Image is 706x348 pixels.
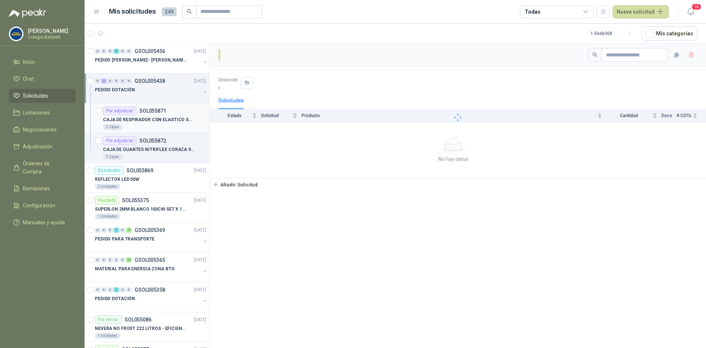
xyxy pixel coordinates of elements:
[95,184,120,190] div: 2 Unidades
[95,214,120,219] div: 1 Unidades
[103,124,122,130] div: 2 Cajas
[95,77,208,100] a: 0 2 0 0 0 0 GSOL005438[DATE] PEDIDO DOTACIÓN
[101,257,107,263] div: 0
[85,193,209,223] a: RecibidoSOL055375[DATE] SUPERLON 2MM BLANCO 100CM SET X 150 METROS1 Unidades
[101,228,107,233] div: 0
[95,295,135,302] p: PEDIDO DOTACIÓN
[107,78,113,84] div: 0
[103,146,195,153] p: CAJA DE GUANTES NITRIFLEX CORAZA 9/L
[9,182,76,196] a: Remisiones
[162,7,176,16] span: 249
[126,78,132,84] div: 0
[95,285,208,309] a: 0 0 0 1 0 0 GSOL005358[DATE] PEDIDO DOTACIÓN
[120,78,125,84] div: 0
[194,316,206,323] p: [DATE]
[194,167,206,174] p: [DATE]
[135,257,165,263] p: GSOL005365
[126,228,132,233] div: 4
[187,9,192,14] span: search
[126,287,132,292] div: 0
[9,123,76,137] a: Negociaciones
[9,140,76,154] a: Adjudicación
[28,28,74,34] p: [PERSON_NAME]
[9,215,76,229] a: Manuales y ayuda
[23,92,48,100] span: Solicitudes
[23,109,50,117] span: Licitaciones
[126,49,132,54] div: 0
[114,49,119,54] div: 6
[194,257,206,264] p: [DATE]
[114,287,119,292] div: 1
[120,49,125,54] div: 0
[23,143,53,151] span: Adjudicación
[9,27,23,41] img: Company Logo
[9,9,46,18] img: Logo peakr
[103,106,136,115] div: Por adjudicar
[114,228,119,233] div: 1
[135,49,165,54] p: GSOL005456
[107,228,113,233] div: 0
[684,5,697,18] button: 14
[95,333,120,339] div: 1 Unidades
[525,8,540,16] div: Todas
[95,206,186,213] p: SUPERLON 2MM BLANCO 100CM SET X 150 METROS
[107,287,113,292] div: 0
[23,75,34,83] span: Chat
[95,47,208,70] a: 0 0 0 6 0 0 GSOL005456[DATE] PEDIDO [PERSON_NAME] - [PERSON_NAME]
[107,257,113,263] div: 0
[135,78,165,84] p: GSOL005438
[109,6,156,17] h1: Mis solicitudes
[101,287,107,292] div: 0
[103,136,136,145] div: Por adjudicar
[135,228,165,233] p: GSOL005369
[95,196,119,205] div: Recibido
[126,168,153,173] p: SOL055869
[9,55,76,69] a: Inicio
[23,58,35,66] span: Inicio
[95,87,135,94] p: PEDIDO DOTACIÓN
[95,166,124,175] div: En tránsito
[95,315,122,324] div: Por enviar
[101,78,107,84] div: 2
[139,138,166,143] p: SOL055872
[23,184,50,193] span: Remisiones
[23,218,65,226] span: Manuales y ayuda
[125,317,151,322] p: SOL055086
[23,159,69,176] span: Órdenes de Compra
[103,116,195,123] p: CAJA DE RESPIRADOR CON ELASTICO SUJETADOR DE OREJAS N-95
[126,257,132,263] div: 17
[85,312,209,342] a: Por enviarSOL055086[DATE] NEVERA NO FROST 222 LITROS - EFICIENCIA ENERGETICA A1 Unidades
[95,226,208,249] a: 0 0 0 1 0 4 GSOL005369[DATE] PEDIDO PARA TRANSPORTE
[120,228,125,233] div: 0
[194,48,206,55] p: [DATE]
[122,198,149,203] p: SOL055375
[107,49,113,54] div: 0
[85,163,209,193] a: En tránsitoSOL055869[DATE] REFLECTOR LED 50W2 Unidades
[139,108,166,113] p: SOL055871
[101,49,107,54] div: 0
[95,78,100,84] div: 0
[194,227,206,234] p: [DATE]
[120,257,125,263] div: 0
[9,157,76,179] a: Órdenes de Compra
[95,228,100,233] div: 0
[23,201,55,210] span: Configuración
[114,257,119,263] div: 0
[691,3,702,10] span: 14
[194,78,206,85] p: [DATE]
[95,49,100,54] div: 0
[9,106,76,120] a: Licitaciones
[95,266,174,273] p: MATERIAL PARA ENERGIA ZONA BTO
[95,236,154,243] p: PEDIDO PARA TRANSPORTE
[95,176,139,183] p: REFLECTOR LED 50W
[95,256,208,279] a: 0 0 0 0 0 17 GSOL005365[DATE] MATERIAL PARA ENERGIA ZONA BTO
[95,257,100,263] div: 0
[591,28,636,39] div: 1 - 50 de 308
[194,287,206,293] p: [DATE]
[114,78,119,84] div: 0
[642,27,697,41] button: Mís categorías
[95,287,100,292] div: 0
[95,325,186,332] p: NEVERA NO FROST 222 LITROS - EFICIENCIA ENERGETICA A
[9,89,76,103] a: Solicitudes
[120,287,125,292] div: 0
